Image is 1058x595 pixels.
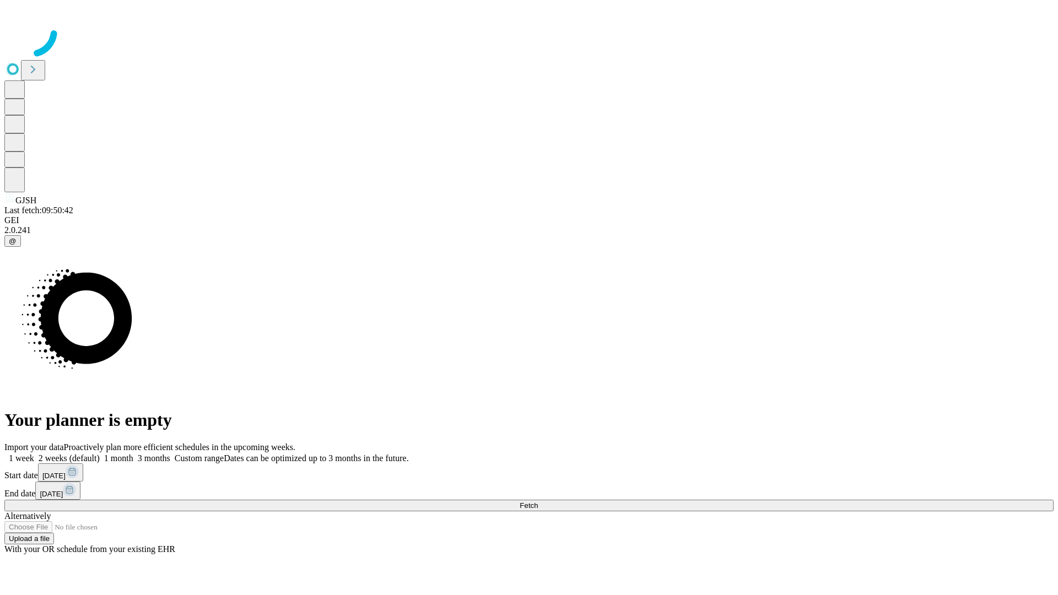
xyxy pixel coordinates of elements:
[104,453,133,463] span: 1 month
[4,410,1054,430] h1: Your planner is empty
[38,463,83,482] button: [DATE]
[4,533,54,544] button: Upload a file
[39,453,100,463] span: 2 weeks (default)
[224,453,408,463] span: Dates can be optimized up to 3 months in the future.
[42,472,66,480] span: [DATE]
[4,500,1054,511] button: Fetch
[4,482,1054,500] div: End date
[64,442,295,452] span: Proactively plan more efficient schedules in the upcoming weeks.
[4,215,1054,225] div: GEI
[4,225,1054,235] div: 2.0.241
[4,463,1054,482] div: Start date
[40,490,63,498] span: [DATE]
[138,453,170,463] span: 3 months
[520,501,538,510] span: Fetch
[35,482,80,500] button: [DATE]
[9,453,34,463] span: 1 week
[175,453,224,463] span: Custom range
[4,511,51,521] span: Alternatively
[9,237,17,245] span: @
[4,235,21,247] button: @
[4,544,175,554] span: With your OR schedule from your existing EHR
[4,442,64,452] span: Import your data
[4,205,73,215] span: Last fetch: 09:50:42
[15,196,36,205] span: GJSH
